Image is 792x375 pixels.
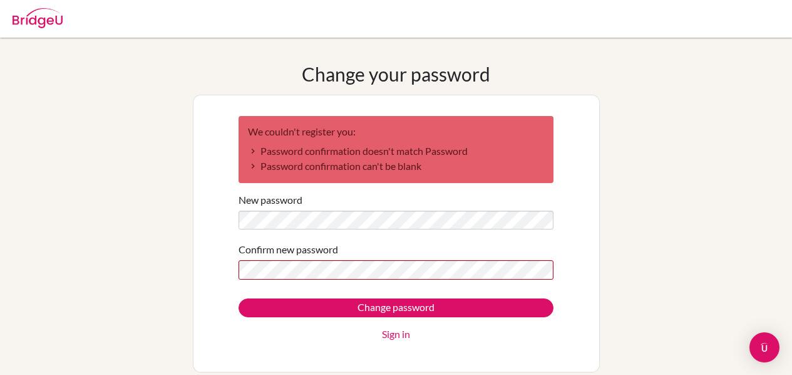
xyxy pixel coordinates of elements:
[239,242,338,257] label: Confirm new password
[239,298,553,317] input: Change password
[248,144,544,159] li: Password confirmation doesn't match Password
[248,159,544,174] li: Password confirmation can't be blank
[749,332,779,362] div: Open Intercom Messenger
[13,8,63,28] img: Bridge-U
[248,125,544,137] h2: We couldn't register you:
[239,193,302,208] label: New password
[302,63,490,85] h1: Change your password
[382,327,410,342] a: Sign in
